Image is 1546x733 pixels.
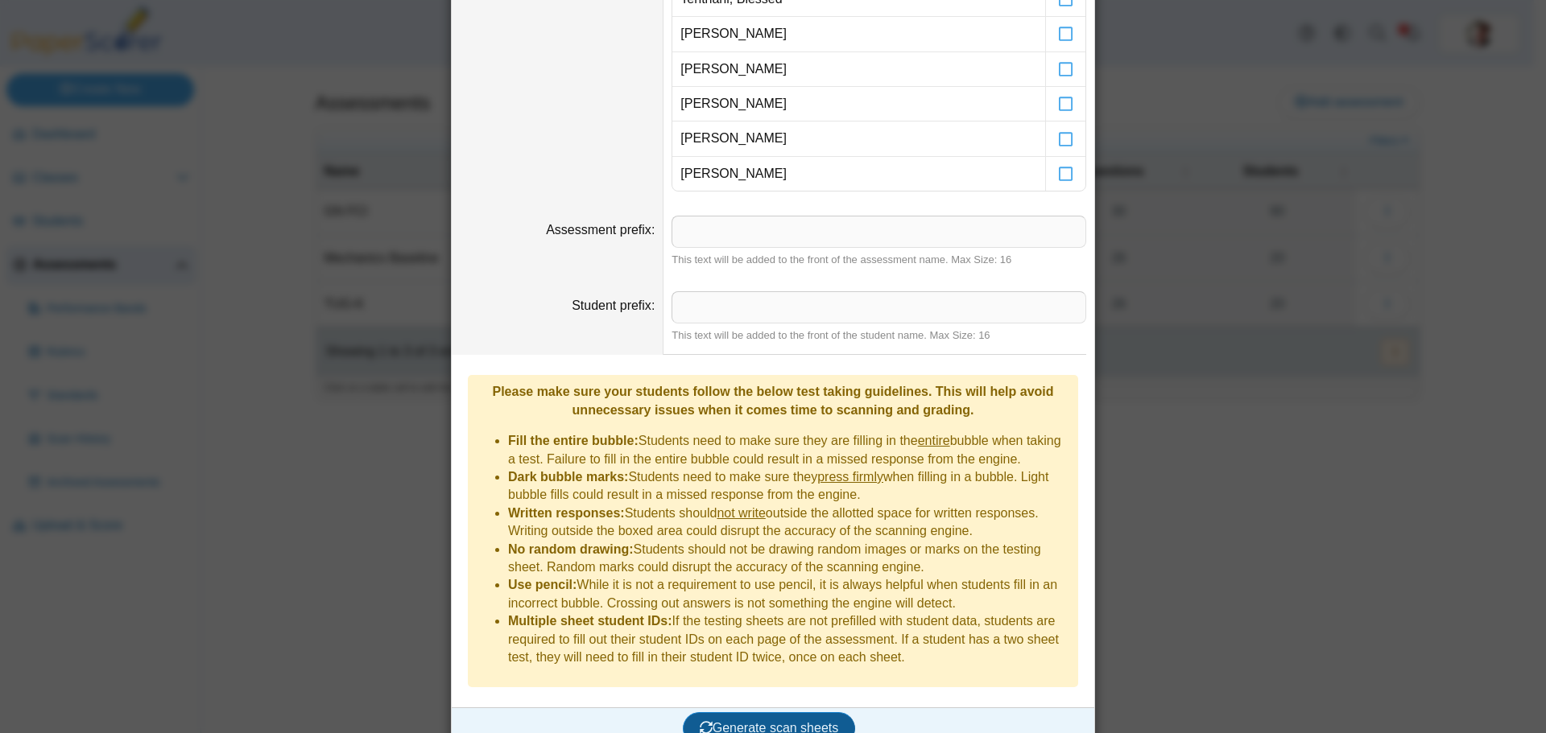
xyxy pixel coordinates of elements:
[546,223,655,237] label: Assessment prefix
[508,612,1070,666] li: If the testing sheets are not prefilled with student data, students are required to fill out thei...
[717,506,765,520] u: not write
[508,506,625,520] b: Written responses:
[508,504,1070,541] li: Students should outside the allotted space for written responses. Writing outside the boxed area ...
[508,470,628,484] b: Dark bubble marks:
[508,468,1070,504] li: Students need to make sure they when filling in a bubble. Light bubble fills could result in a mi...
[508,541,1070,577] li: Students should not be drawing random images or marks on the testing sheet. Random marks could di...
[672,52,1045,87] td: [PERSON_NAME]
[508,576,1070,612] li: While it is not a requirement to use pencil, it is always helpful when students fill in an incorr...
[672,328,1086,343] div: This text will be added to the front of the student name. Max Size: 16
[918,434,950,447] u: entire
[508,432,1070,468] li: Students need to make sure they are filling in the bubble when taking a test. Failure to fill in ...
[672,17,1045,51] td: [PERSON_NAME]
[508,614,672,628] b: Multiple sheet student IDs:
[672,157,1045,191] td: [PERSON_NAME]
[492,385,1053,416] b: Please make sure your students follow the below test taking guidelines. This will help avoid unne...
[508,542,634,556] b: No random drawing:
[508,578,577,591] b: Use pencil:
[672,87,1045,121] td: [PERSON_NAME]
[672,253,1086,267] div: This text will be added to the front of the assessment name. Max Size: 16
[508,434,639,447] b: Fill the entire bubble:
[672,121,1045,156] td: [PERSON_NAME]
[817,470,883,484] u: press firmly
[572,299,655,312] label: Student prefix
